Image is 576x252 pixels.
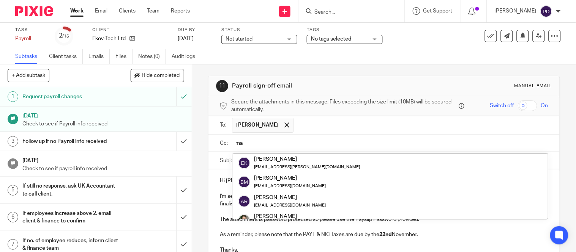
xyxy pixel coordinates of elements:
[59,31,69,40] div: 2
[220,193,548,208] p: I'm sending in attachment the payroll report for this month. Please review at your earliest conve...
[92,35,126,42] p: Ekov-Tech Ltd
[138,49,166,64] a: Notes (0)
[8,136,18,147] div: 3
[22,91,120,102] h1: Request payroll changes
[307,27,383,33] label: Tags
[171,7,190,15] a: Reports
[490,102,514,110] span: Switch off
[147,7,159,15] a: Team
[220,139,228,147] label: Cc:
[220,216,548,223] p: The attachment is password protected so please use the Payslip Password provided.
[314,9,382,16] input: Search
[22,208,120,227] h1: If employees increase above 2, email client & finance to confirm
[178,36,194,41] span: [DATE]
[226,36,252,42] span: Not started
[70,7,84,15] a: Work
[238,214,250,226] img: Max%20Raynor.png
[540,5,552,17] img: svg%3E
[15,35,46,42] div: Payroll
[220,121,228,129] label: To:
[254,174,326,182] div: [PERSON_NAME]
[172,49,201,64] a: Audit logs
[220,177,548,185] p: Hi [PERSON_NAME],
[95,7,107,15] a: Email
[216,80,228,92] div: 11
[15,6,53,16] img: Pixie
[22,136,120,147] h1: Follow up if no Payroll info received
[254,193,326,201] div: [PERSON_NAME]
[8,212,18,222] div: 6
[22,155,184,164] h1: [DATE]
[514,83,552,89] div: Manual email
[254,213,326,220] div: [PERSON_NAME]
[8,185,18,196] div: 5
[221,27,297,33] label: Status
[178,27,212,33] label: Due by
[423,8,453,14] span: Get Support
[254,165,360,169] small: [EMAIL_ADDRESS][PERSON_NAME][DOMAIN_NAME]
[220,231,548,238] p: As a reminder, please note that the PAYE & NIC Taxes are due by the November
[541,102,548,110] span: On
[238,195,250,207] img: svg%3E
[495,7,537,15] p: [PERSON_NAME]
[254,203,326,207] small: [EMAIL_ADDRESS][DOMAIN_NAME]
[115,49,133,64] a: Files
[417,232,418,237] strong: .
[88,49,110,64] a: Emails
[238,157,250,169] img: svg%3E
[220,157,240,164] label: Subject:
[15,49,43,64] a: Subtasks
[15,27,46,33] label: Task
[49,49,83,64] a: Client tasks
[8,69,49,82] button: + Add subtask
[254,184,326,188] small: [EMAIL_ADDRESS][DOMAIN_NAME]
[311,36,351,42] span: No tags selected
[22,120,184,128] p: Check to see if Payroll info received
[22,165,184,172] p: Check to see if payroll info received
[232,82,400,90] h1: Payroll sign-off email
[22,110,184,120] h1: [DATE]
[8,91,18,102] div: 1
[379,232,392,237] strong: 22nd
[142,73,180,79] span: Hide completed
[238,176,250,188] img: svg%3E
[131,69,184,82] button: Hide completed
[119,7,136,15] a: Clients
[231,98,457,114] span: Secure the attachments in this message. Files exceeding the size limit (10MB) will be secured aut...
[22,180,120,200] h1: If still no response, ask UK Accountant to call client.
[236,121,279,129] span: [PERSON_NAME]
[63,34,69,38] small: /16
[254,155,360,163] div: [PERSON_NAME]
[8,239,18,250] div: 7
[92,27,168,33] label: Client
